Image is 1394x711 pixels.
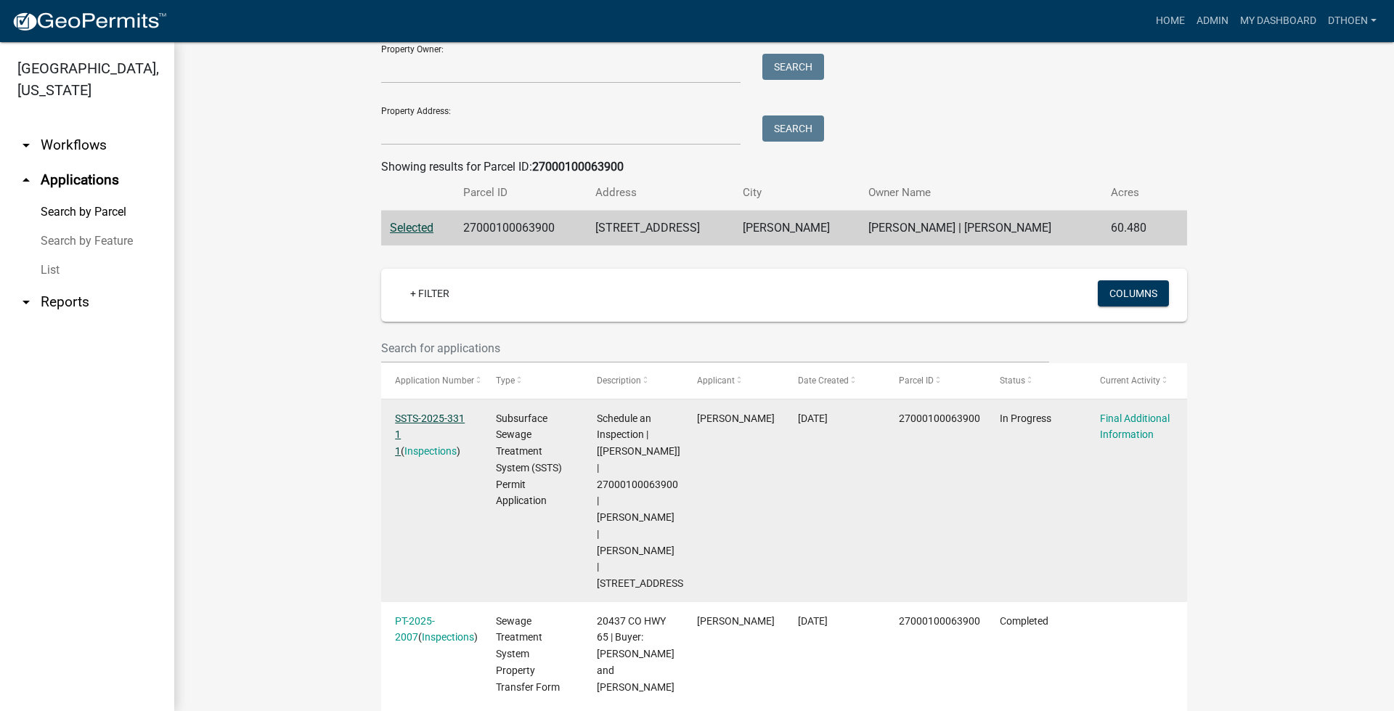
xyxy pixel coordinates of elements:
[399,280,461,306] a: + Filter
[1000,615,1048,627] span: Completed
[395,615,435,643] a: PT-2025-2007
[583,363,684,398] datatable-header-cell: Description
[734,211,860,246] td: [PERSON_NAME]
[697,413,775,424] span: Brian Richard Brogard
[798,615,828,627] span: 08/07/2025
[532,160,624,174] strong: 27000100063900
[899,375,934,386] span: Parcel ID
[422,631,474,643] a: Inspections
[395,613,468,646] div: ( )
[587,176,734,210] th: Address
[395,375,474,386] span: Application Number
[899,615,980,627] span: 27000100063900
[597,413,686,590] span: Schedule an Inspection | [Michelle Jevne] | 27000100063900 | JUSTIN BERGSTROM | LARA BERGSTROM | ...
[482,363,583,398] datatable-header-cell: Type
[395,410,468,460] div: ( )
[1000,413,1051,424] span: In Progress
[381,333,1049,363] input: Search for applications
[762,115,824,142] button: Search
[587,211,734,246] td: [STREET_ADDRESS]
[885,363,986,398] datatable-header-cell: Parcel ID
[17,137,35,154] i: arrow_drop_down
[1000,375,1025,386] span: Status
[1191,7,1234,35] a: Admin
[381,158,1187,176] div: Showing results for Parcel ID:
[784,363,885,398] datatable-header-cell: Date Created
[899,413,980,424] span: 27000100063900
[697,615,775,627] span: Melissa Davis
[697,375,735,386] span: Applicant
[798,375,849,386] span: Date Created
[1322,7,1382,35] a: dthoen
[1100,413,1170,441] a: Final Additional Information
[597,615,674,693] span: 20437 CO HWY 65 | Buyer: Justin D. Bergstrom and Lara K. Bergstrom
[390,221,433,235] a: Selected
[1102,211,1166,246] td: 60.480
[860,176,1101,210] th: Owner Name
[1086,363,1187,398] datatable-header-cell: Current Activity
[17,171,35,189] i: arrow_drop_up
[381,363,482,398] datatable-header-cell: Application Number
[762,54,824,80] button: Search
[1234,7,1322,35] a: My Dashboard
[798,413,828,424] span: 08/19/2025
[455,211,586,246] td: 27000100063900
[1102,176,1166,210] th: Acres
[404,445,457,457] a: Inspections
[986,363,1087,398] datatable-header-cell: Status
[1098,280,1169,306] button: Columns
[734,176,860,210] th: City
[597,375,641,386] span: Description
[17,293,35,311] i: arrow_drop_down
[395,413,465,458] a: SSTS-2025-331 1 1
[455,176,586,210] th: Parcel ID
[860,211,1101,246] td: [PERSON_NAME] | [PERSON_NAME]
[496,375,515,386] span: Type
[496,615,560,693] span: Sewage Treatment System Property Transfer Form
[1150,7,1191,35] a: Home
[496,413,562,507] span: Subsurface Sewage Treatment System (SSTS) Permit Application
[683,363,784,398] datatable-header-cell: Applicant
[1100,375,1160,386] span: Current Activity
